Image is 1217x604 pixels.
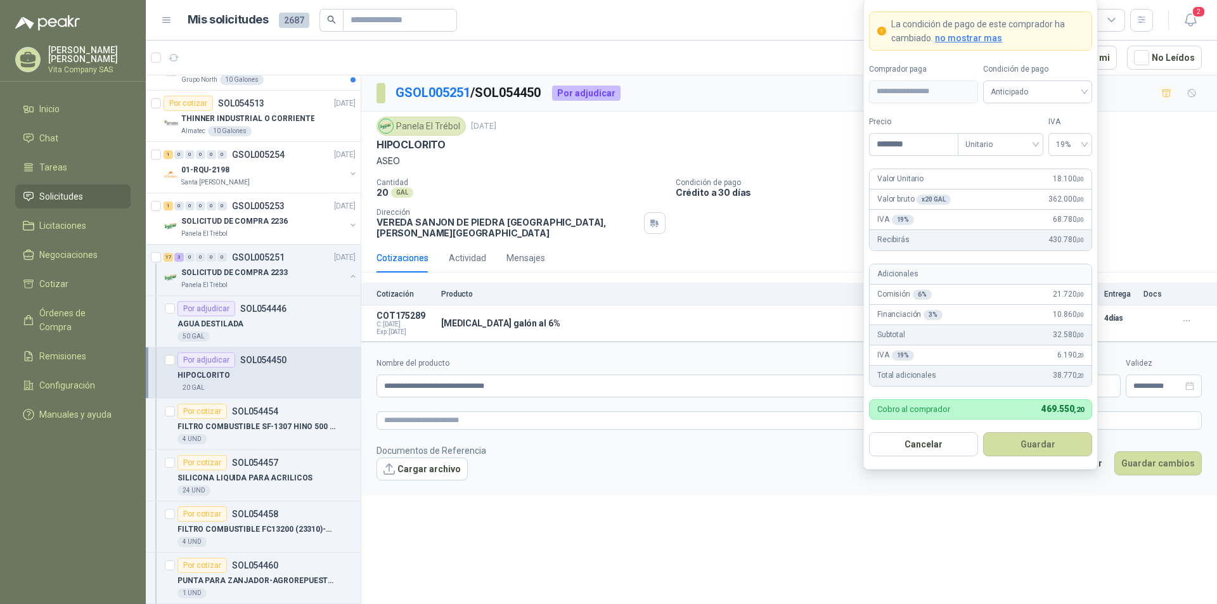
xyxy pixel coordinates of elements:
[377,357,944,369] label: Nombre del producto
[164,198,358,239] a: 1 0 0 0 0 0 GSOL005253[DATE] Company LogoSOLICITUD DE COMPRA 2236Panela El Trébol
[39,131,58,145] span: Chat
[177,331,210,342] div: 50 GAL
[48,66,131,74] p: Vita Company SAS
[146,399,361,450] a: Por cotizarSOL054454FILTRO COMBUSTIBLE SF-1307 HINO 500 GH4 UND
[177,575,335,587] p: PUNTA PARA ZANJADOR-AGROREPUESTOS RIOS
[240,356,287,364] p: SOL054450
[181,280,228,290] p: Panela El Trébol
[1053,288,1084,300] span: 21.720
[334,149,356,161] p: [DATE]
[1048,234,1084,246] span: 430.780
[877,173,924,185] p: Valor Unitario
[377,328,434,336] span: Exp: [DATE]
[506,251,545,265] div: Mensajes
[676,178,1212,187] p: Condición de pago
[552,86,621,101] div: Por adjudicar
[1127,46,1202,70] button: No Leídos
[377,178,666,187] p: Cantidad
[1056,135,1085,154] span: 19%
[877,27,886,35] span: exclamation-circle
[1076,176,1084,183] span: ,00
[471,120,496,132] p: [DATE]
[877,405,950,413] p: Cobro al comprador
[1053,329,1084,341] span: 32.580
[441,318,560,328] p: [MEDICAL_DATA] galón al 6%
[877,369,936,382] p: Total adicionales
[334,98,356,110] p: [DATE]
[877,288,932,300] p: Comisión
[15,402,131,427] a: Manuales y ayuda
[892,350,915,361] div: 19 %
[232,510,278,518] p: SOL054458
[164,150,173,159] div: 1
[174,202,184,210] div: 0
[379,119,393,133] img: Company Logo
[892,215,915,225] div: 19 %
[164,96,213,111] div: Por cotizar
[377,251,428,265] div: Cotizaciones
[396,83,542,103] p: / SOL054450
[327,15,336,24] span: search
[177,383,210,393] div: 20 GAL
[1053,369,1084,382] span: 38.770
[181,164,229,176] p: 01-RQU-2198
[877,349,914,361] p: IVA
[39,160,67,174] span: Tareas
[1104,290,1136,299] p: Entrega
[1041,404,1084,414] span: 469.550
[913,290,932,300] div: 6 %
[869,116,958,128] label: Precio
[1074,406,1084,414] span: ,20
[39,248,98,262] span: Negociaciones
[877,329,905,341] p: Subtotal
[334,252,356,264] p: [DATE]
[377,311,434,321] p: COT175289
[39,190,83,203] span: Solicitudes
[15,344,131,368] a: Remisiones
[39,306,119,334] span: Órdenes de Compra
[1076,291,1084,298] span: ,00
[377,458,468,480] button: Cargar archivo
[181,126,205,136] p: Almatec
[232,150,285,159] p: GSOL005254
[181,267,288,279] p: SOLICITUD DE COMPRA 2233
[207,253,216,262] div: 0
[177,485,210,496] div: 24 UND
[177,537,207,547] div: 4 UND
[177,558,227,573] div: Por cotizar
[377,321,434,328] span: C: [DATE]
[185,150,195,159] div: 0
[164,253,173,262] div: 17
[965,135,1036,154] span: Unitario
[1076,196,1084,203] span: ,00
[232,561,278,570] p: SOL054460
[1053,309,1084,321] span: 10.860
[877,309,943,321] p: Financiación
[15,126,131,150] a: Chat
[877,234,910,246] p: Recibirás
[217,253,227,262] div: 0
[185,253,195,262] div: 0
[1076,216,1084,223] span: ,00
[177,421,335,433] p: FILTRO COMBUSTIBLE SF-1307 HINO 500 GH
[15,15,80,30] img: Logo peakr
[15,97,131,121] a: Inicio
[891,17,1084,45] p: La condición de pago de este comprador ha cambiado.
[177,588,207,598] div: 1 UND
[164,219,179,234] img: Company Logo
[377,290,434,299] p: Cotización
[177,524,335,536] p: FILTRO COMBUSTIBLE FC13200 (23310)-EV2 H
[983,63,1092,75] label: Condición de pago
[1053,173,1084,185] span: 18.100
[15,184,131,209] a: Solicitudes
[1192,6,1206,18] span: 2
[232,202,285,210] p: GSOL005253
[174,150,184,159] div: 0
[177,506,227,522] div: Por cotizar
[15,373,131,397] a: Configuración
[39,219,86,233] span: Licitaciones
[983,432,1092,456] button: Guardar
[177,434,207,444] div: 4 UND
[877,193,951,205] p: Valor bruto
[177,318,243,330] p: AGUA DESTILADA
